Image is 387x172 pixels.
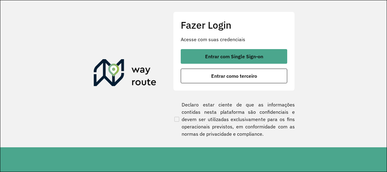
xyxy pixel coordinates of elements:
label: Declaro estar ciente de que as informações contidas nesta plataforma são confidenciais e devem se... [173,101,295,138]
p: Acesse com suas credenciais [181,36,287,43]
span: Entrar como terceiro [211,73,257,78]
img: Roteirizador AmbevTech [94,59,156,88]
h2: Fazer Login [181,19,287,31]
button: button [181,49,287,64]
button: button [181,69,287,83]
span: Entrar com Single Sign-on [205,54,263,59]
